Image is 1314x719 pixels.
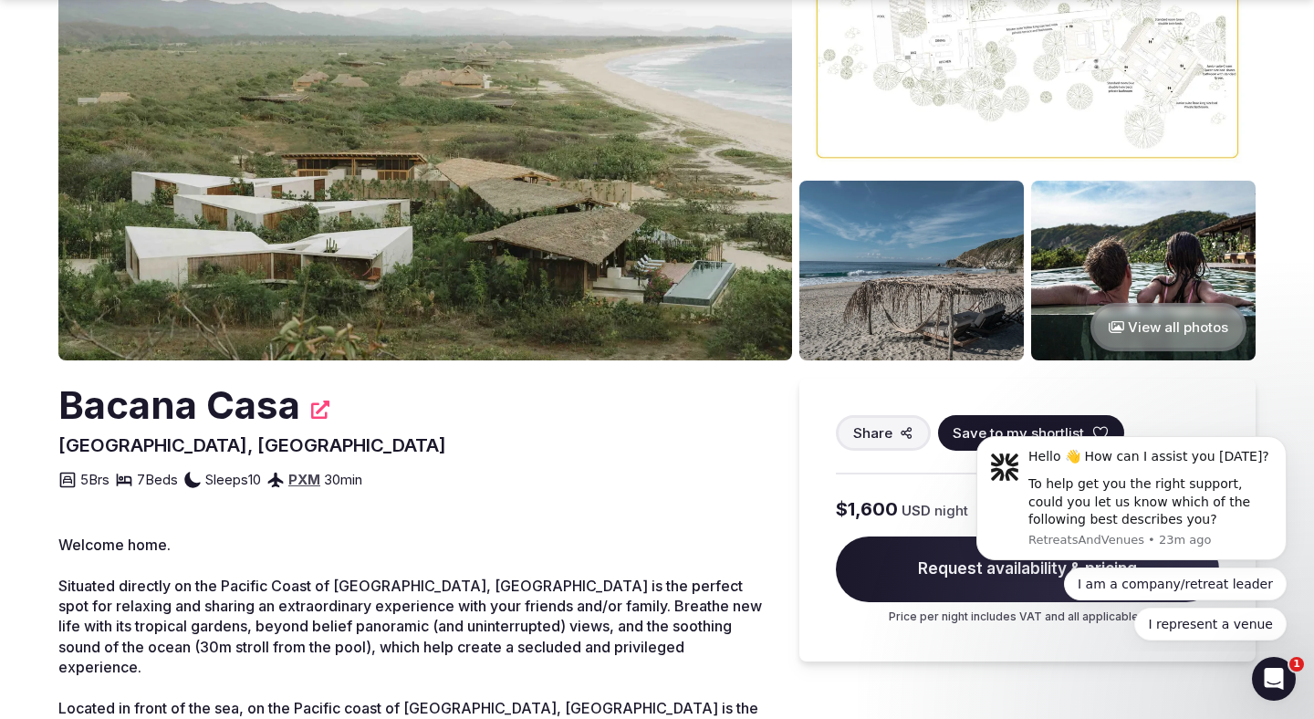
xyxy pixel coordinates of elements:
[58,379,300,432] h2: Bacana Casa
[938,415,1124,451] button: Save to my shortlist
[836,537,1219,602] span: Request availability & pricing
[137,470,178,489] span: 7 Beds
[902,501,931,520] span: USD
[934,501,968,520] span: night
[1289,657,1304,672] span: 1
[324,470,362,489] span: 30 min
[799,181,1024,360] img: Venue gallery photo
[80,470,109,489] span: 5 Brs
[288,471,320,488] a: PXM
[58,536,171,554] span: Welcome home.
[949,420,1314,651] iframe: Intercom notifications message
[836,496,898,522] span: $1,600
[853,423,892,443] span: Share
[58,577,762,677] span: Situated directly on the Pacific Coast of [GEOGRAPHIC_DATA], [GEOGRAPHIC_DATA] is the perfect spo...
[1252,657,1296,701] iframe: Intercom live chat
[836,610,1219,625] p: Price per night includes VAT and all applicable fees
[1090,303,1246,351] button: View all photos
[1031,181,1256,360] img: Venue gallery photo
[205,470,261,489] span: Sleeps 10
[836,415,931,451] button: Share
[58,434,446,456] span: [GEOGRAPHIC_DATA], [GEOGRAPHIC_DATA]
